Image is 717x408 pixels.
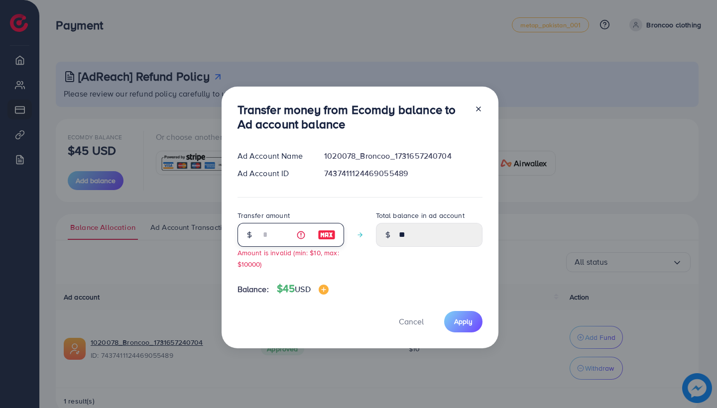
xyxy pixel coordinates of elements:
[316,168,490,179] div: 7437411124469055489
[295,284,310,295] span: USD
[230,168,317,179] div: Ad Account ID
[454,316,473,326] span: Apply
[376,210,465,220] label: Total balance in ad account
[386,311,436,332] button: Cancel
[238,102,467,131] h3: Transfer money from Ecomdy balance to Ad account balance
[238,248,339,269] small: Amount is invalid (min: $10, max: $10000)
[277,283,329,295] h4: $45
[319,285,329,295] img: image
[238,284,269,295] span: Balance:
[230,150,317,162] div: Ad Account Name
[399,316,424,327] span: Cancel
[238,210,290,220] label: Transfer amount
[316,150,490,162] div: 1020078_Broncoo_1731657240704
[444,311,482,332] button: Apply
[318,229,336,241] img: image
